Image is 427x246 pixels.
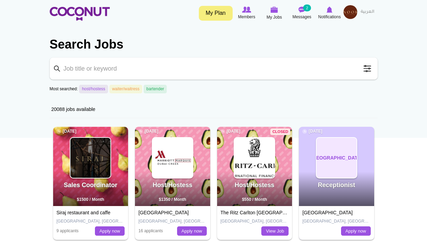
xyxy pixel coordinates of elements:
span: $550 / Month [242,197,267,202]
img: Browse Members [242,7,251,13]
span: 9 applicants [57,228,79,233]
a: Browse Members Members [233,5,261,21]
a: My Plan [199,6,233,21]
span: $1500 / Month [77,197,104,202]
a: bartender [144,85,167,93]
a: Apply now [177,226,207,236]
span: Messages [292,13,311,20]
img: Home [50,7,110,21]
a: Receptionist [318,182,355,188]
a: العربية [357,5,378,19]
small: 2 [303,4,311,11]
div: 20088 jobs available [50,101,378,118]
span: 16 applicants [138,228,163,233]
img: Messages [299,7,305,13]
img: Siraj restaurant and caffe [70,138,110,178]
p: [GEOGRAPHIC_DATA], [GEOGRAPHIC_DATA] [57,218,125,224]
span: My Jobs [266,14,282,21]
span: Members [238,13,255,20]
h2: Search Jobs [50,36,378,53]
span: Notifications [318,13,341,20]
a: The Ritz Carlton [GEOGRAPHIC_DATA] [221,210,307,215]
a: [GEOGRAPHIC_DATA] [317,138,357,178]
a: Sales Coordinator [64,182,117,188]
a: waiter/waitress [109,85,142,93]
a: My Jobs My Jobs [261,5,288,21]
a: Apply now [341,226,371,236]
span: [DATE] [302,129,322,134]
input: Job title or keyword [50,58,378,80]
span: Closed [270,129,290,135]
a: [GEOGRAPHIC_DATA] [138,210,189,215]
img: My Jobs [271,7,278,13]
a: Host/Hostess [153,182,192,188]
span: $1350 / Month [159,197,186,202]
label: Most searched: [50,86,78,92]
a: View Job [261,226,289,236]
p: [GEOGRAPHIC_DATA], [GEOGRAPHIC_DATA] [221,218,289,224]
a: Host/Hostess [235,182,274,188]
span: [DATE] [221,129,241,134]
a: Notifications Notifications [316,5,343,21]
a: [GEOGRAPHIC_DATA] [302,210,353,215]
img: Notifications [327,7,332,13]
a: host/hostess [79,85,108,93]
a: Messages Messages 2 [288,5,316,21]
a: Siraj restaurant and caffe [57,210,110,215]
p: [GEOGRAPHIC_DATA], [GEOGRAPHIC_DATA] [302,218,371,224]
span: [DATE] [138,129,158,134]
a: Apply now [95,226,125,236]
span: [DATE] [57,129,77,134]
span: [GEOGRAPHIC_DATA] [311,154,362,161]
p: [GEOGRAPHIC_DATA], [GEOGRAPHIC_DATA] [138,218,207,224]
